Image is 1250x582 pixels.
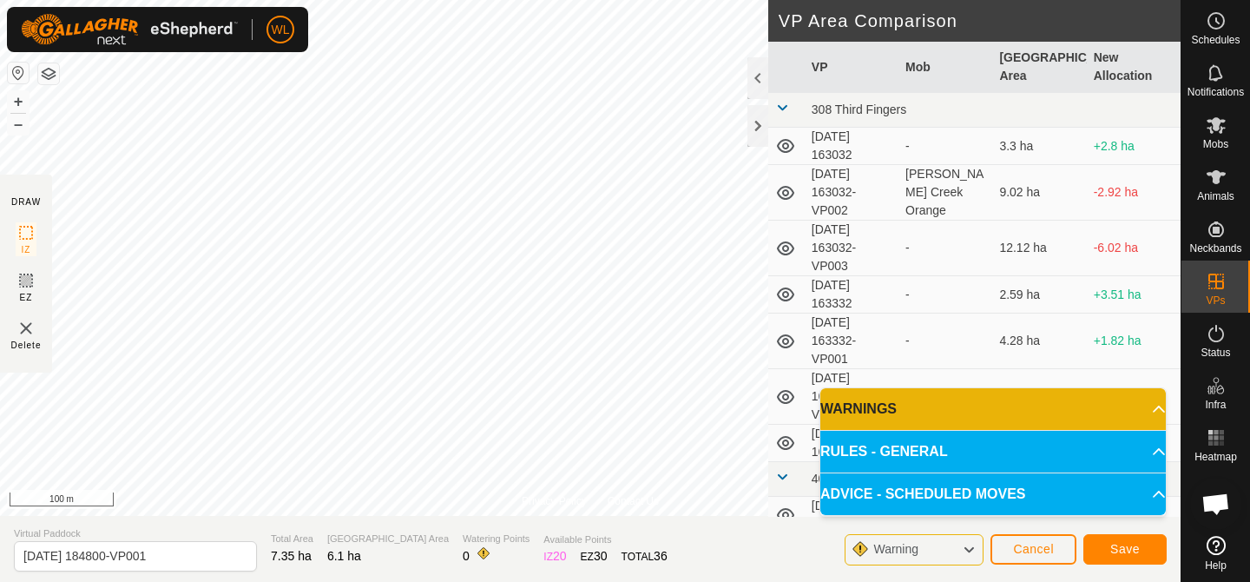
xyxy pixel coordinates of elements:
td: +3.51 ha [1087,276,1181,314]
span: IZ [22,243,31,256]
span: Mobs [1203,139,1228,149]
td: 2.59 ha [992,276,1086,314]
td: [DATE] 163032-VP003 [805,221,898,276]
span: Total Area [271,532,313,546]
th: Mob [898,42,992,93]
span: Save [1110,542,1140,556]
span: Neckbands [1189,243,1241,254]
span: Status [1201,347,1230,358]
span: [GEOGRAPHIC_DATA] Area [327,532,449,546]
p-accordion-header: WARNINGS [820,388,1166,430]
a: Help [1181,529,1250,578]
div: - [905,286,985,304]
button: – [8,114,29,135]
span: 7.35 ha [271,549,312,563]
span: Available Points [543,532,667,547]
span: Heatmap [1194,452,1237,462]
th: New Allocation [1087,42,1181,93]
td: [DATE] 163332 [805,276,898,314]
span: Warning [873,542,918,556]
a: Open chat [1190,478,1242,530]
span: Infra [1205,400,1226,410]
button: Cancel [990,534,1076,565]
td: [DATE] 184840 [805,497,898,534]
span: WARNINGS [820,399,897,420]
td: [DATE] 163032-VP002 [805,165,898,221]
div: - [905,239,985,257]
td: 4.28 ha [992,314,1086,369]
span: Help [1205,560,1227,571]
td: 3.3 ha [992,128,1086,165]
span: Notifications [1187,87,1244,97]
th: VP [805,42,898,93]
td: 7.99 ha [992,369,1086,425]
button: Reset Map [8,63,29,83]
td: [DATE] 163032 [805,128,898,165]
span: Virtual Paddock [14,526,257,541]
span: 30 [594,549,608,563]
div: EZ [581,547,608,565]
div: IZ [543,547,566,565]
a: Contact Us [608,493,659,509]
td: 9.02 ha [992,165,1086,221]
p-accordion-header: RULES - GENERAL [820,431,1166,473]
div: DRAW [11,195,41,208]
td: 12.12 ha [992,221,1086,276]
span: EZ [20,291,33,304]
span: RULES - GENERAL [820,441,948,462]
a: Privacy Policy [522,493,587,509]
span: 0 [463,549,470,563]
span: Delete [11,339,42,352]
img: Gallagher Logo [21,14,238,45]
button: Map Layers [38,63,59,84]
img: VP [16,318,36,339]
td: [DATE] 163736 [805,425,898,462]
div: - [905,137,985,155]
div: [PERSON_NAME] Creek Orange [905,165,985,220]
span: Schedules [1191,35,1240,45]
td: -1.89 ha [1087,369,1181,425]
th: [GEOGRAPHIC_DATA] Area [992,42,1086,93]
div: - [905,332,985,350]
td: [DATE] 163332-VP001 [805,314,898,369]
h2: VP Area Comparison [779,10,1181,31]
span: Watering Points [463,532,530,546]
span: ADVICE - SCHEDULED MOVES [820,484,1025,505]
button: Save [1083,534,1167,565]
span: 408c Top Hut [812,472,883,486]
span: 20 [553,549,567,563]
span: Cancel [1013,542,1054,556]
span: 6.1 ha [327,549,361,563]
span: WL [272,21,290,39]
span: VPs [1206,295,1225,306]
td: -6.02 ha [1087,221,1181,276]
span: 36 [654,549,668,563]
td: [DATE] 163332-VP002 [805,369,898,425]
p-accordion-header: ADVICE - SCHEDULED MOVES [820,473,1166,515]
td: -2.92 ha [1087,165,1181,221]
td: +1.82 ha [1087,314,1181,369]
button: + [8,91,29,112]
td: +2.8 ha [1087,128,1181,165]
span: 308 Third Fingers [812,103,906,116]
div: TOTAL [622,547,668,565]
span: Animals [1197,191,1234,202]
